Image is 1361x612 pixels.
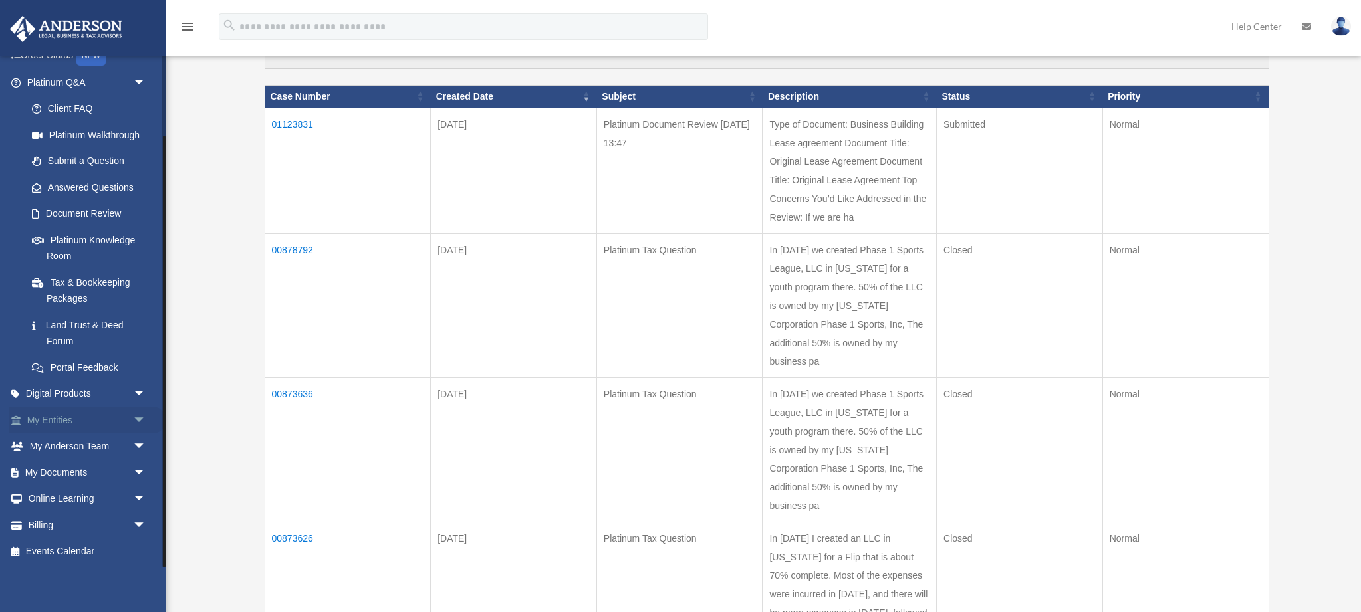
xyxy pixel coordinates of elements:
[265,85,431,108] th: Case Number: activate to sort column ascending
[763,108,937,233] td: Type of Document: Business Building Lease agreement Document Title: Original Lease Agreement Docu...
[133,381,160,408] span: arrow_drop_down
[1102,85,1269,108] th: Priority: activate to sort column ascending
[763,85,937,108] th: Description: activate to sort column ascending
[133,69,160,96] span: arrow_drop_down
[19,312,160,354] a: Land Trust & Deed Forum
[1331,17,1351,36] img: User Pic
[133,486,160,513] span: arrow_drop_down
[19,148,160,175] a: Submit a Question
[9,381,166,407] a: Digital Productsarrow_drop_down
[937,85,1103,108] th: Status: activate to sort column ascending
[19,122,160,148] a: Platinum Walkthrough
[596,108,763,233] td: Platinum Document Review [DATE] 13:47
[265,233,431,377] td: 00878792
[180,23,195,35] a: menu
[431,108,597,233] td: [DATE]
[9,407,166,433] a: My Entitiesarrow_drop_down
[431,377,597,522] td: [DATE]
[265,108,431,233] td: 01123831
[431,233,597,377] td: [DATE]
[133,459,160,486] span: arrow_drop_down
[19,96,160,122] a: Client FAQ
[180,19,195,35] i: menu
[1102,108,1269,233] td: Normal
[937,377,1103,522] td: Closed
[431,85,597,108] th: Created Date: activate to sort column ascending
[937,108,1103,233] td: Submitted
[19,227,160,269] a: Platinum Knowledge Room
[596,233,763,377] td: Platinum Tax Question
[937,233,1103,377] td: Closed
[9,512,166,538] a: Billingarrow_drop_down
[133,512,160,539] span: arrow_drop_down
[9,538,166,565] a: Events Calendar
[133,433,160,460] span: arrow_drop_down
[596,85,763,108] th: Subject: activate to sort column ascending
[76,46,106,66] div: NEW
[222,18,237,33] i: search
[265,377,431,522] td: 00873636
[9,459,166,486] a: My Documentsarrow_drop_down
[1102,233,1269,377] td: Normal
[265,44,1269,69] input: Search:
[9,69,160,96] a: Platinum Q&Aarrow_drop_down
[763,377,937,522] td: In [DATE] we created Phase 1 Sports League, LLC in [US_STATE] for a youth program there. 50% of t...
[9,486,166,512] a: Online Learningarrow_drop_down
[19,174,153,201] a: Answered Questions
[6,16,126,42] img: Anderson Advisors Platinum Portal
[596,377,763,522] td: Platinum Tax Question
[763,233,937,377] td: In [DATE] we created Phase 1 Sports League, LLC in [US_STATE] for a youth program there. 50% of t...
[9,433,166,460] a: My Anderson Teamarrow_drop_down
[19,201,160,227] a: Document Review
[133,407,160,434] span: arrow_drop_down
[19,269,160,312] a: Tax & Bookkeeping Packages
[19,354,160,381] a: Portal Feedback
[1102,377,1269,522] td: Normal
